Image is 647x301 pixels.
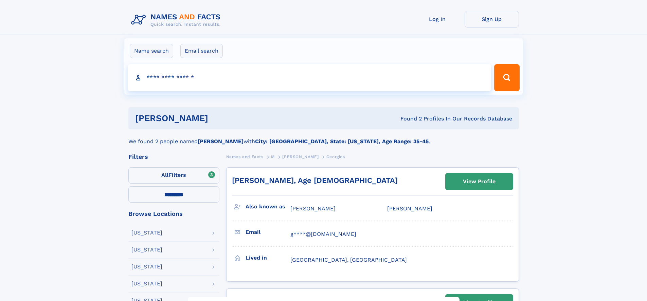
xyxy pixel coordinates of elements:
input: search input [128,64,491,91]
h1: [PERSON_NAME] [135,114,304,123]
a: Names and Facts [226,152,264,161]
div: [US_STATE] [131,230,162,236]
a: Sign Up [465,11,519,27]
h3: Also known as [246,201,290,212]
a: [PERSON_NAME], Age [DEMOGRAPHIC_DATA] [232,176,398,185]
span: [GEOGRAPHIC_DATA], [GEOGRAPHIC_DATA] [290,257,407,263]
b: City: [GEOGRAPHIC_DATA], State: [US_STATE], Age Range: 35-45 [255,138,429,145]
span: [PERSON_NAME] [282,154,319,159]
div: Filters [128,154,219,160]
label: Filters [128,167,219,184]
span: All [161,172,168,178]
span: M [271,154,275,159]
div: View Profile [463,174,496,189]
span: Georgios [326,154,345,159]
label: Name search [130,44,173,58]
div: Browse Locations [128,211,219,217]
h3: Email [246,226,290,238]
a: [PERSON_NAME] [282,152,319,161]
div: [US_STATE] [131,247,162,252]
button: Search Button [494,64,519,91]
b: [PERSON_NAME] [198,138,244,145]
span: [PERSON_NAME] [290,205,336,212]
label: Email search [180,44,223,58]
h3: Lived in [246,252,290,264]
div: [US_STATE] [131,264,162,269]
span: [PERSON_NAME] [387,205,432,212]
a: Log In [410,11,465,27]
div: Found 2 Profiles In Our Records Database [304,115,512,123]
a: M [271,152,275,161]
div: We found 2 people named with . [128,129,519,146]
a: View Profile [446,173,513,190]
img: Logo Names and Facts [128,11,226,29]
div: [US_STATE] [131,281,162,286]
